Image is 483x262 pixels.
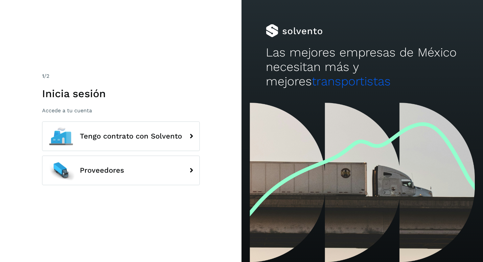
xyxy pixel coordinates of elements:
[312,74,391,88] span: transportistas
[266,45,459,89] h2: Las mejores empresas de México necesitan más y mejores
[80,166,124,174] span: Proveedores
[42,73,44,79] span: 1
[42,87,200,100] h1: Inicia sesión
[42,72,200,80] div: /2
[42,156,200,185] button: Proveedores
[42,121,200,151] button: Tengo contrato con Solvento
[80,132,182,140] span: Tengo contrato con Solvento
[42,107,200,114] p: Accede a tu cuenta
